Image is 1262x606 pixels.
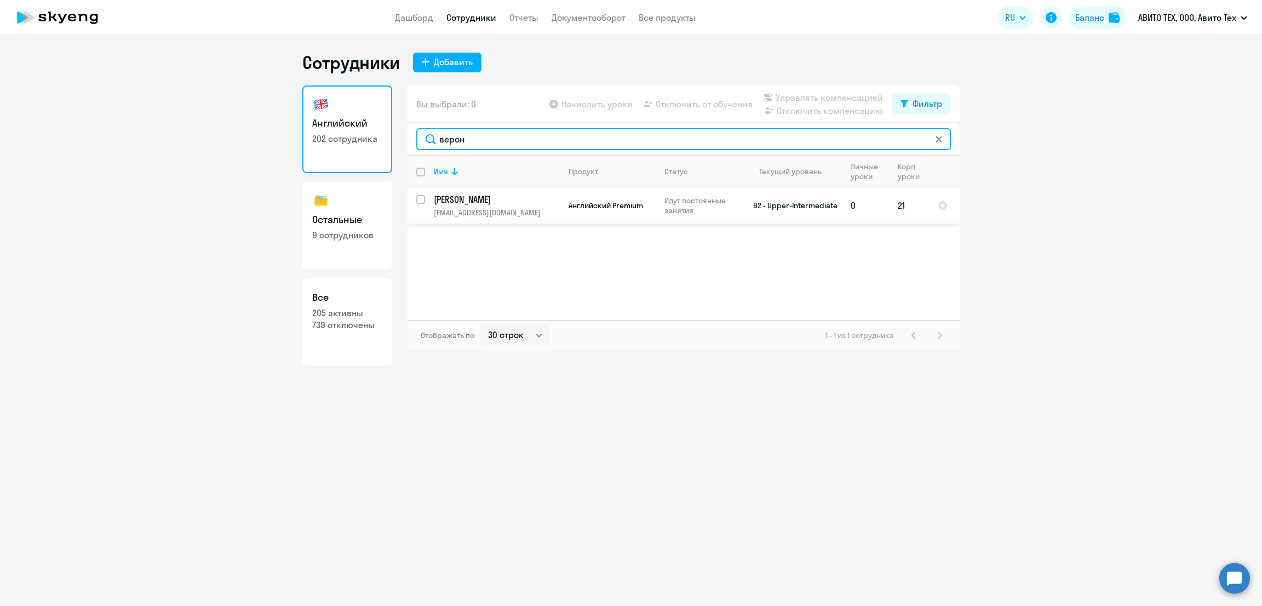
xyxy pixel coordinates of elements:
[434,167,559,176] div: Имя
[312,290,382,305] h3: Все
[312,95,330,113] img: english
[434,55,473,68] div: Добавить
[898,162,928,181] div: Корп. уроки
[312,116,382,130] h3: Английский
[898,162,921,181] div: Корп. уроки
[416,128,951,150] input: Поиск по имени, email, продукту или статусу
[664,196,739,215] p: Идут постоянные занятия
[913,97,942,110] div: Фильтр
[509,12,538,23] a: Отчеты
[740,187,842,224] td: B2 - Upper-Intermediate
[416,98,476,111] span: Вы выбрали: 0
[312,307,382,319] p: 205 активны
[1138,11,1236,24] p: АВИТО ТЕХ, ООО, Авито Тех
[1109,12,1120,23] img: balance
[1069,7,1126,28] button: Балансbalance
[569,167,655,176] div: Продукт
[569,167,598,176] div: Продукт
[851,162,888,181] div: Личные уроки
[889,187,929,224] td: 21
[842,187,889,224] td: 0
[434,167,448,176] div: Имя
[302,52,400,73] h1: Сотрудники
[434,193,558,205] p: [PERSON_NAME]
[312,319,382,331] p: 739 отключены
[749,167,841,176] div: Текущий уровень
[312,133,382,145] p: 202 сотрудника
[1075,11,1104,24] div: Баланс
[552,12,626,23] a: Документооборот
[639,12,696,23] a: Все продукты
[312,213,382,227] h3: Остальные
[395,12,433,23] a: Дашборд
[302,182,392,270] a: Остальные9 сотрудников
[302,85,392,173] a: Английский202 сотрудника
[569,201,643,210] span: Английский Premium
[851,162,881,181] div: Личные уроки
[413,53,481,72] button: Добавить
[664,167,739,176] div: Статус
[421,330,476,340] span: Отображать по:
[434,193,559,205] a: [PERSON_NAME]
[434,208,559,218] p: [EMAIL_ADDRESS][DOMAIN_NAME]
[302,278,392,366] a: Все205 активны739 отключены
[997,7,1034,28] button: RU
[1005,11,1015,24] span: RU
[312,192,330,209] img: others
[1133,4,1253,31] button: АВИТО ТЕХ, ООО, Авито Тех
[892,94,951,114] button: Фильтр
[825,330,894,340] span: 1 - 1 из 1 сотрудника
[446,12,496,23] a: Сотрудники
[664,167,688,176] div: Статус
[759,167,822,176] div: Текущий уровень
[312,229,382,241] p: 9 сотрудников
